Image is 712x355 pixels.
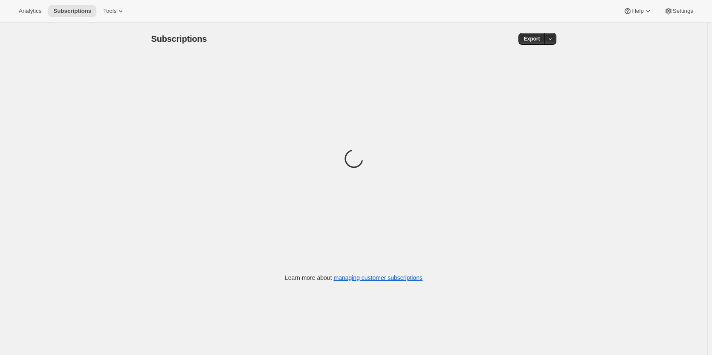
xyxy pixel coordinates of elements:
[285,274,423,282] p: Learn more about
[673,8,693,15] span: Settings
[524,35,540,42] span: Export
[632,8,643,15] span: Help
[518,33,545,45] button: Export
[19,8,41,15] span: Analytics
[14,5,46,17] button: Analytics
[103,8,116,15] span: Tools
[151,34,207,44] span: Subscriptions
[333,274,423,281] a: managing customer subscriptions
[659,5,698,17] button: Settings
[98,5,130,17] button: Tools
[53,8,91,15] span: Subscriptions
[48,5,96,17] button: Subscriptions
[618,5,657,17] button: Help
